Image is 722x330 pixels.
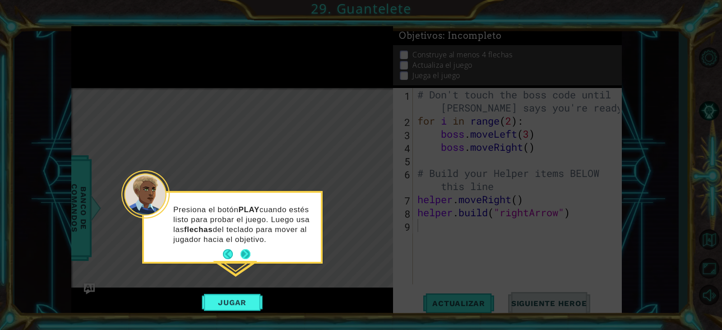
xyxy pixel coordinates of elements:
[173,205,315,245] p: Presiona el botón cuando estés listo para probar el juego. Luego usa las del teclado para mover a...
[184,225,213,234] strong: flechas
[240,249,251,260] button: Next
[202,294,263,311] button: Jugar
[238,205,259,214] strong: PLAY
[223,249,241,259] button: Back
